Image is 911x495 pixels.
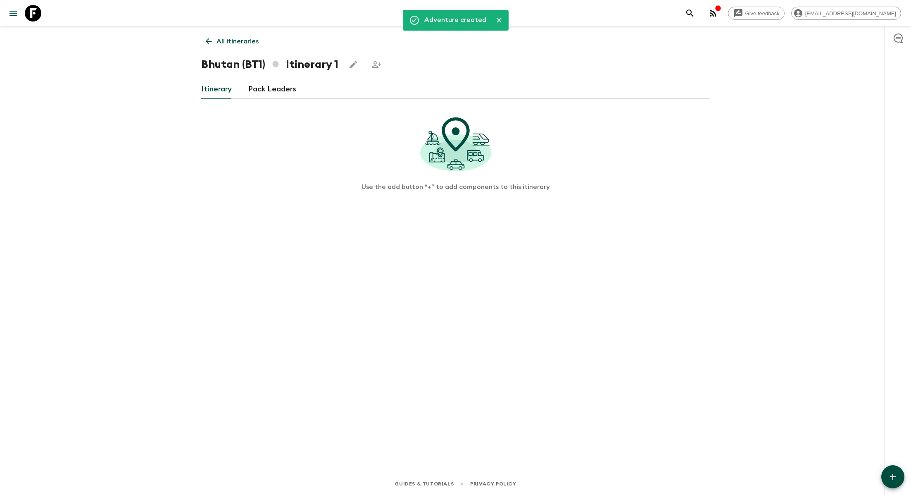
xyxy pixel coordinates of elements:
a: Privacy Policy [470,479,516,488]
button: search adventures [682,5,698,22]
a: All itineraries [201,33,263,50]
a: Guides & Tutorials [395,479,454,488]
button: menu [5,5,21,22]
a: Itinerary [201,79,232,99]
a: Give feedback [728,7,785,20]
span: [EMAIL_ADDRESS][DOMAIN_NAME] [801,10,901,17]
span: Share this itinerary [368,56,385,73]
a: Pack Leaders [248,79,296,99]
div: Adventure created [424,12,486,28]
span: Give feedback [741,10,784,17]
button: Close [493,14,505,26]
div: [EMAIL_ADDRESS][DOMAIN_NAME] [791,7,901,20]
p: All itineraries [216,36,259,46]
h1: Bhutan (BT1) Itinerary 1 [201,56,338,73]
p: Use the add button “+” to add components to this itinerary [362,183,550,191]
button: Edit this itinerary [345,56,362,73]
